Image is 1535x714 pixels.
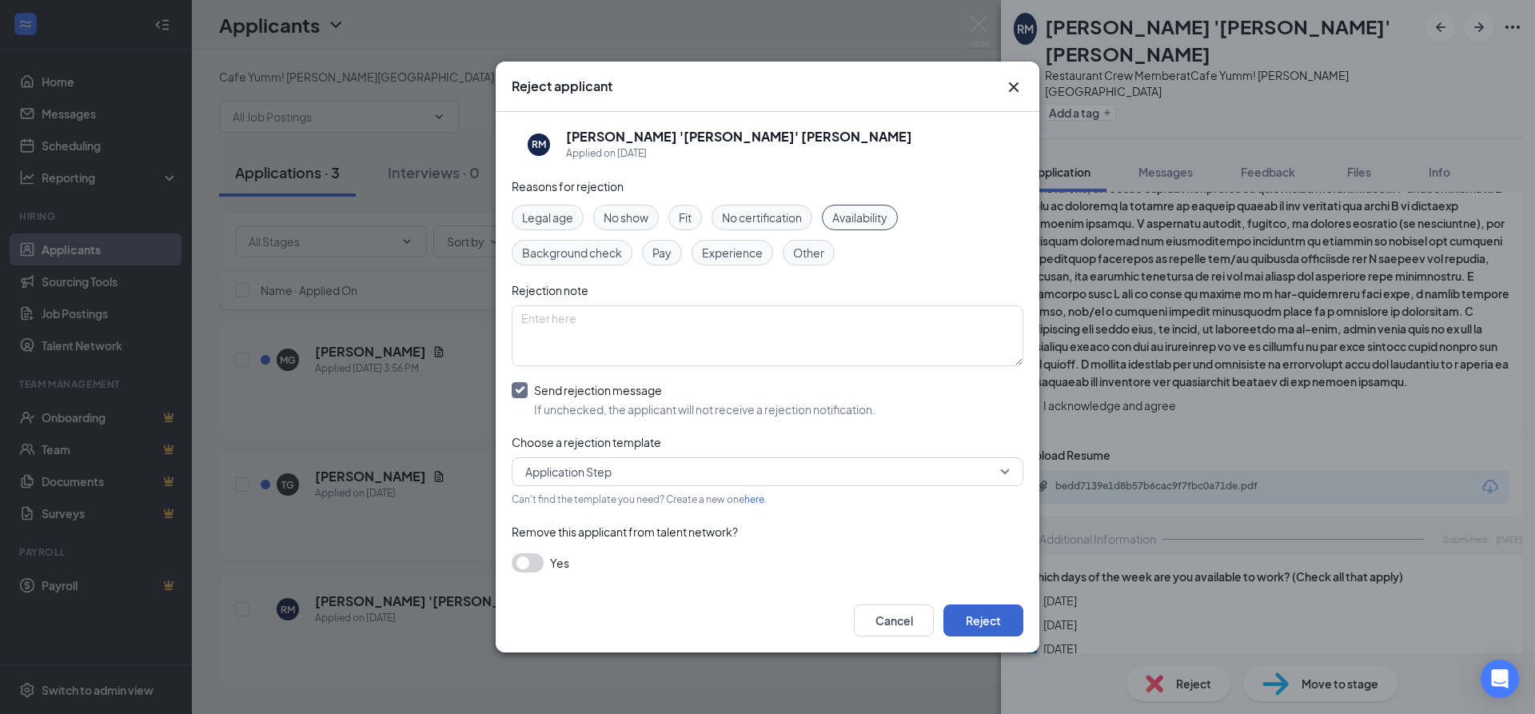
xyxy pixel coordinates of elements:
[532,138,546,151] div: RM
[522,244,622,261] span: Background check
[679,209,692,226] span: Fit
[702,244,763,261] span: Experience
[522,209,573,226] span: Legal age
[1004,78,1023,97] button: Close
[1004,78,1023,97] svg: Cross
[832,209,887,226] span: Availability
[512,435,661,449] span: Choose a rejection template
[566,146,912,162] div: Applied on [DATE]
[512,493,767,505] span: Can't find the template you need? Create a new one .
[512,179,624,193] span: Reasons for rejection
[512,525,738,539] span: Remove this applicant from talent network?
[854,604,934,636] button: Cancel
[566,128,912,146] h5: [PERSON_NAME] '[PERSON_NAME]' [PERSON_NAME]
[793,244,824,261] span: Other
[652,244,672,261] span: Pay
[512,78,612,95] h3: Reject applicant
[604,209,648,226] span: No show
[744,493,764,505] a: here
[943,604,1023,636] button: Reject
[722,209,802,226] span: No certification
[1481,660,1519,698] div: Open Intercom Messenger
[550,553,569,572] span: Yes
[512,283,588,297] span: Rejection note
[525,460,612,484] span: Application Step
